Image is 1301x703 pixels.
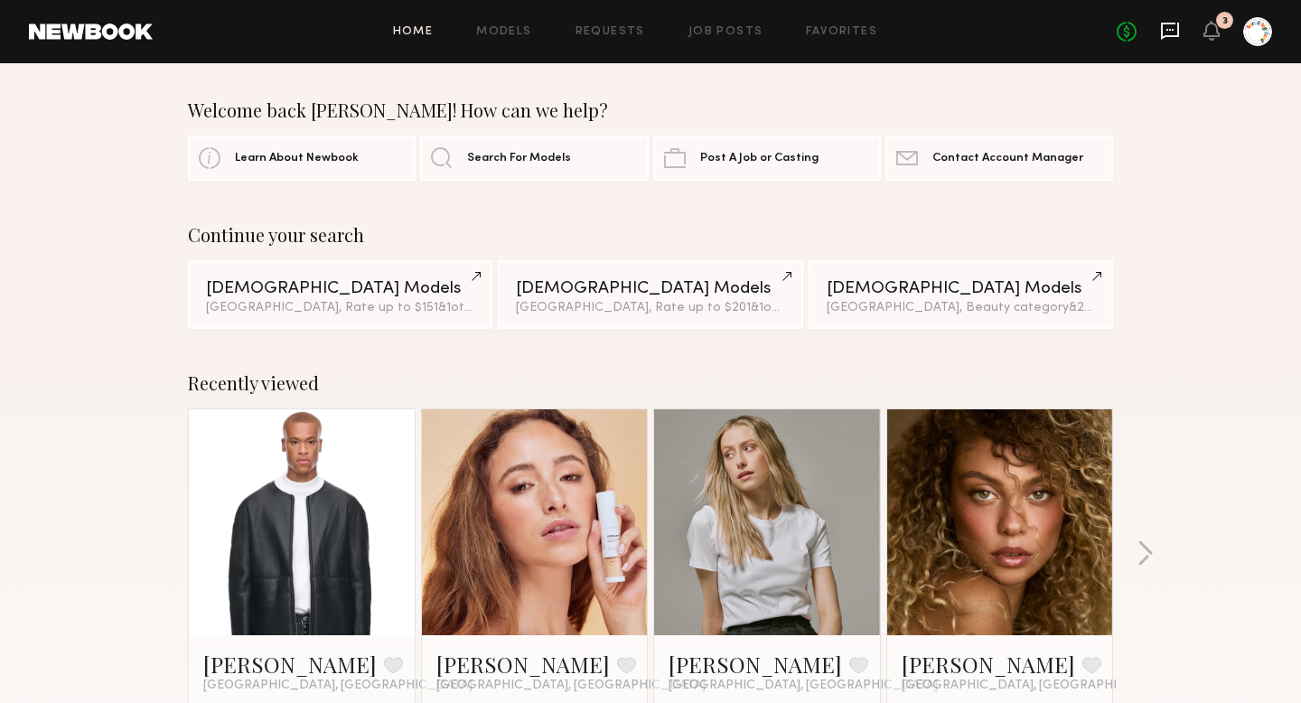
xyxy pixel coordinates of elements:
[700,153,819,164] span: Post A Job or Casting
[669,679,938,693] span: [GEOGRAPHIC_DATA], [GEOGRAPHIC_DATA]
[653,136,881,181] a: Post A Job or Casting
[1222,16,1228,26] div: 3
[188,260,492,329] a: [DEMOGRAPHIC_DATA] Models[GEOGRAPHIC_DATA], Rate up to $151&1other filter
[902,650,1075,679] a: [PERSON_NAME]
[235,153,359,164] span: Learn About Newbook
[688,26,763,38] a: Job Posts
[188,224,1113,246] div: Continue your search
[827,302,1095,314] div: [GEOGRAPHIC_DATA], Beauty category
[206,302,474,314] div: [GEOGRAPHIC_DATA], Rate up to $151
[206,280,474,297] div: [DEMOGRAPHIC_DATA] Models
[188,99,1113,121] div: Welcome back [PERSON_NAME]! How can we help?
[516,302,784,314] div: [GEOGRAPHIC_DATA], Rate up to $201
[203,650,377,679] a: [PERSON_NAME]
[669,650,842,679] a: [PERSON_NAME]
[436,650,610,679] a: [PERSON_NAME]
[188,136,416,181] a: Learn About Newbook
[393,26,434,38] a: Home
[516,280,784,297] div: [DEMOGRAPHIC_DATA] Models
[809,260,1113,329] a: [DEMOGRAPHIC_DATA] Models[GEOGRAPHIC_DATA], Beauty category&2other filters
[420,136,648,181] a: Search For Models
[436,679,706,693] span: [GEOGRAPHIC_DATA], [GEOGRAPHIC_DATA]
[498,260,802,329] a: [DEMOGRAPHIC_DATA] Models[GEOGRAPHIC_DATA], Rate up to $201&1other filter
[438,302,516,314] span: & 1 other filter
[203,679,473,693] span: [GEOGRAPHIC_DATA], [GEOGRAPHIC_DATA]
[932,153,1083,164] span: Contact Account Manager
[902,679,1171,693] span: [GEOGRAPHIC_DATA], [GEOGRAPHIC_DATA]
[467,153,571,164] span: Search For Models
[188,372,1113,394] div: Recently viewed
[751,302,828,314] span: & 1 other filter
[806,26,877,38] a: Favorites
[576,26,645,38] a: Requests
[885,136,1113,181] a: Contact Account Manager
[476,26,531,38] a: Models
[827,280,1095,297] div: [DEMOGRAPHIC_DATA] Models
[1069,302,1156,314] span: & 2 other filter s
